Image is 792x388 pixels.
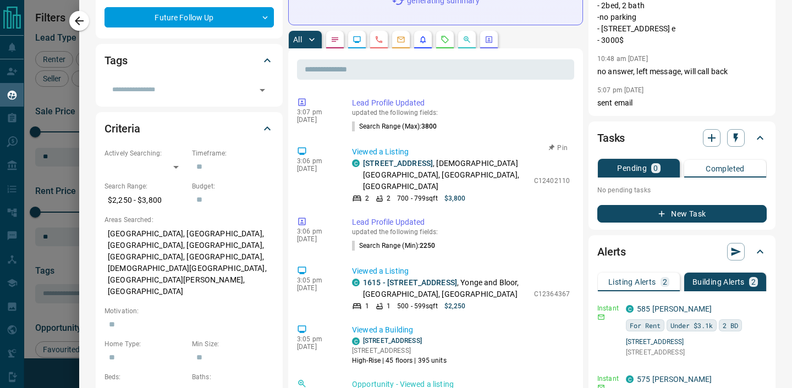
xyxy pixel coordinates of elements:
[352,356,447,365] p: High-Rise | 45 floors | 395 units
[637,375,712,384] a: 575 [PERSON_NAME]
[192,339,274,349] p: Min Size:
[597,66,767,77] p: no answer, left message, will call back
[352,228,570,236] p: updated the following fields:
[444,193,466,203] p: $3,800
[617,164,647,172] p: Pending
[365,301,369,311] p: 1
[297,228,335,235] p: 3:06 pm
[463,35,471,44] svg: Opportunities
[105,115,274,142] div: Criteria
[420,242,435,250] span: 2250
[387,193,391,203] p: 2
[363,158,529,192] p: , [DEMOGRAPHIC_DATA][GEOGRAPHIC_DATA], [GEOGRAPHIC_DATA], [GEOGRAPHIC_DATA]
[105,52,127,69] h2: Tags
[297,108,335,116] p: 3:07 pm
[297,157,335,165] p: 3:06 pm
[363,337,422,345] a: [STREET_ADDRESS]
[331,35,339,44] svg: Notes
[597,303,619,313] p: Instant
[626,347,767,357] p: [STREET_ADDRESS]
[597,125,767,151] div: Tasks
[352,265,570,277] p: Viewed a Listing
[597,129,625,147] h2: Tasks
[363,278,457,287] a: 1615 - [STREET_ADDRESS]
[626,305,634,313] div: condos.ca
[352,279,360,286] div: condos.ca
[297,165,335,173] p: [DATE]
[365,193,369,203] p: 2
[105,306,274,316] p: Motivation:
[597,313,605,321] svg: Email
[105,339,186,349] p: Home Type:
[297,116,335,124] p: [DATE]
[363,277,529,300] p: , Yonge and Bloor, [GEOGRAPHIC_DATA], [GEOGRAPHIC_DATA]
[597,86,644,94] p: 5:07 pm [DATE]
[352,159,360,167] div: condos.ca
[192,372,274,382] p: Baths:
[663,278,667,286] p: 2
[297,343,335,351] p: [DATE]
[105,148,186,158] p: Actively Searching:
[485,35,493,44] svg: Agent Actions
[297,276,335,284] p: 3:05 pm
[626,375,634,383] div: condos.ca
[363,159,433,168] a: [STREET_ADDRESS]
[597,243,626,260] h2: Alerts
[597,239,767,265] div: Alerts
[352,109,570,117] p: updated the following fields:
[192,181,274,191] p: Budget:
[653,164,658,172] p: 0
[105,47,274,74] div: Tags
[597,374,619,384] p: Instant
[597,182,767,198] p: No pending tasks
[352,121,437,131] p: Search Range (Max) :
[352,346,447,356] p: [STREET_ADDRESS]
[670,320,713,331] span: Under $3.1k
[441,35,449,44] svg: Requests
[297,235,335,243] p: [DATE]
[397,35,405,44] svg: Emails
[105,372,186,382] p: Beds:
[105,215,274,225] p: Areas Searched:
[105,120,140,137] h2: Criteria
[352,217,570,228] p: Lead Profile Updated
[397,193,437,203] p: 700 - 799 sqft
[352,337,360,345] div: condos.ca
[692,278,745,286] p: Building Alerts
[608,278,656,286] p: Listing Alerts
[352,146,570,158] p: Viewed a Listing
[706,165,745,173] p: Completed
[419,35,427,44] svg: Listing Alerts
[421,123,437,130] span: 3800
[352,241,436,251] p: Search Range (Min) :
[297,284,335,292] p: [DATE]
[293,36,302,43] p: All
[751,278,756,286] p: 2
[637,304,712,313] a: 585 [PERSON_NAME]
[597,205,767,223] button: New Task
[626,338,767,346] a: [STREET_ADDRESS]
[105,7,274,27] div: Future Follow Up
[444,301,466,311] p: $2,250
[630,320,661,331] span: For Rent
[192,148,274,158] p: Timeframe:
[375,35,383,44] svg: Calls
[534,176,570,186] p: C12402110
[352,324,570,336] p: Viewed a Building
[353,35,361,44] svg: Lead Browsing Activity
[297,335,335,343] p: 3:05 pm
[542,143,574,153] button: Pin
[105,181,186,191] p: Search Range:
[352,97,570,109] p: Lead Profile Updated
[397,301,437,311] p: 500 - 599 sqft
[255,82,270,98] button: Open
[105,191,186,209] p: $2,250 - $3,800
[387,301,391,311] p: 1
[105,225,274,301] p: [GEOGRAPHIC_DATA], [GEOGRAPHIC_DATA], [GEOGRAPHIC_DATA], [GEOGRAPHIC_DATA], [GEOGRAPHIC_DATA], [G...
[597,55,648,63] p: 10:48 am [DATE]
[597,97,767,109] p: sent email
[723,320,738,331] span: 2 BD
[534,289,570,299] p: C12364367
